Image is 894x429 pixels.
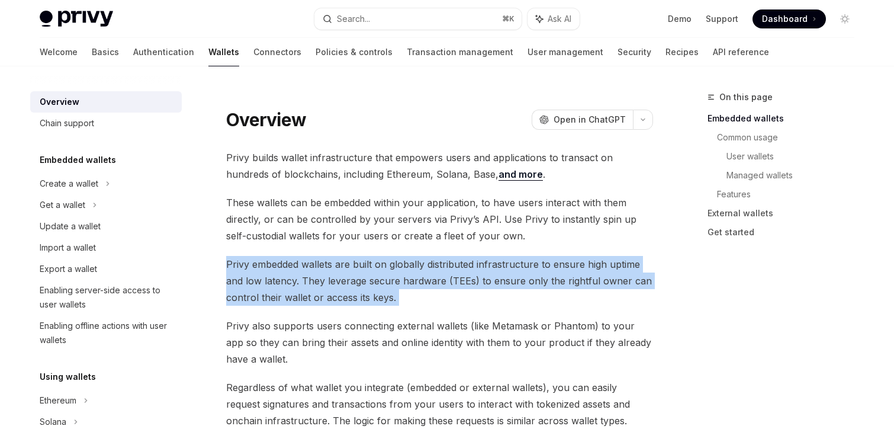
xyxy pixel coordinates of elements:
[719,90,773,104] span: On this page
[708,223,864,242] a: Get started
[528,38,603,66] a: User management
[407,38,513,66] a: Transaction management
[713,38,769,66] a: API reference
[40,38,78,66] a: Welcome
[316,38,393,66] a: Policies & controls
[665,38,699,66] a: Recipes
[30,216,182,237] a: Update a wallet
[30,280,182,315] a: Enabling server-side access to user wallets
[92,38,119,66] a: Basics
[717,185,864,204] a: Features
[30,258,182,280] a: Export a wallet
[226,149,653,183] span: Privy builds wallet infrastructure that empowers users and applications to transact on hundreds o...
[554,114,626,126] span: Open in ChatGPT
[618,38,651,66] a: Security
[708,109,864,128] a: Embedded wallets
[502,14,514,24] span: ⌘ K
[314,8,522,30] button: Search...⌘K
[548,13,571,25] span: Ask AI
[40,262,97,276] div: Export a wallet
[40,393,76,408] div: Ethereum
[226,194,653,244] span: These wallets can be embedded within your application, to have users interact with them directly,...
[30,91,182,113] a: Overview
[337,12,370,26] div: Search...
[40,11,113,27] img: light logo
[726,166,864,185] a: Managed wallets
[30,237,182,258] a: Import a wallet
[499,168,543,181] a: and more
[30,315,182,351] a: Enabling offline actions with user wallets
[726,147,864,166] a: User wallets
[40,241,96,255] div: Import a wallet
[40,370,96,384] h5: Using wallets
[40,95,79,109] div: Overview
[668,13,692,25] a: Demo
[532,110,633,130] button: Open in ChatGPT
[40,415,66,429] div: Solana
[226,318,653,367] span: Privy also supports users connecting external wallets (like Metamask or Phantom) to your app so t...
[835,9,854,28] button: Toggle dark mode
[226,109,306,130] h1: Overview
[208,38,239,66] a: Wallets
[226,379,653,429] span: Regardless of what wallet you integrate (embedded or external wallets), you can easily request si...
[30,113,182,134] a: Chain support
[40,283,175,312] div: Enabling server-side access to user wallets
[40,116,94,130] div: Chain support
[226,256,653,306] span: Privy embedded wallets are built on globally distributed infrastructure to ensure high uptime and...
[528,8,580,30] button: Ask AI
[717,128,864,147] a: Common usage
[40,177,98,191] div: Create a wallet
[752,9,826,28] a: Dashboard
[762,13,808,25] span: Dashboard
[40,153,116,167] h5: Embedded wallets
[40,319,175,347] div: Enabling offline actions with user wallets
[40,219,101,233] div: Update a wallet
[253,38,301,66] a: Connectors
[706,13,738,25] a: Support
[133,38,194,66] a: Authentication
[40,198,85,212] div: Get a wallet
[708,204,864,223] a: External wallets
